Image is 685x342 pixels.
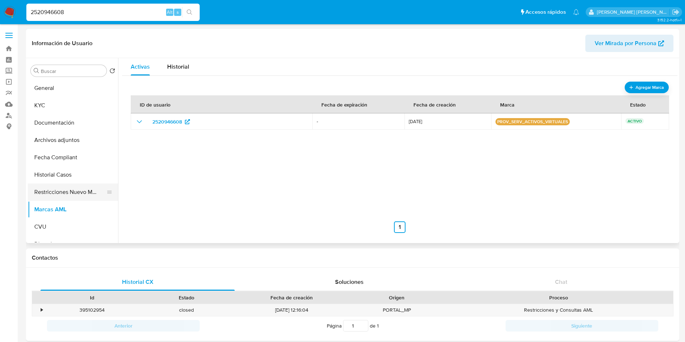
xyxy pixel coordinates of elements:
div: Restricciones y Consultas AML [444,304,673,316]
span: Chat [555,278,567,286]
span: Historial CX [122,278,153,286]
div: Estado [144,294,229,301]
button: Ver Mirada por Persona [585,35,673,52]
div: 395102954 [45,304,139,316]
button: Marcas AML [28,201,118,218]
button: Documentación [28,114,118,131]
span: Alt [167,9,173,16]
span: Ver Mirada por Persona [595,35,656,52]
h1: Información de Usuario [32,40,92,47]
div: [DATE] 12:16:04 [234,304,350,316]
input: Buscar [41,68,104,74]
button: Volver al orden por defecto [109,68,115,76]
button: Anterior [47,320,200,332]
a: Salir [672,8,680,16]
span: Accesos rápidos [525,8,566,16]
input: Buscar usuario o caso... [26,8,200,17]
button: Fecha Compliant [28,149,118,166]
button: Historial Casos [28,166,118,183]
span: 1 [377,322,379,329]
div: PORTAL_MP [350,304,444,316]
div: Fecha de creación [239,294,344,301]
button: search-icon [182,7,197,17]
div: closed [139,304,234,316]
button: Archivos adjuntos [28,131,118,149]
span: Página de [327,320,379,332]
button: Siguiente [506,320,658,332]
button: Restricciones Nuevo Mundo [28,183,112,201]
button: KYC [28,97,118,114]
div: Id [50,294,134,301]
button: Direcciones [28,235,118,253]
a: Notificaciones [573,9,579,15]
span: Soluciones [335,278,364,286]
div: Proceso [449,294,668,301]
h1: Contactos [32,254,673,261]
div: Origen [355,294,439,301]
span: s [177,9,179,16]
button: General [28,79,118,97]
button: Buscar [34,68,39,74]
p: sandra.helbardt@mercadolibre.com [597,9,670,16]
button: CVU [28,218,118,235]
div: • [41,307,43,313]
